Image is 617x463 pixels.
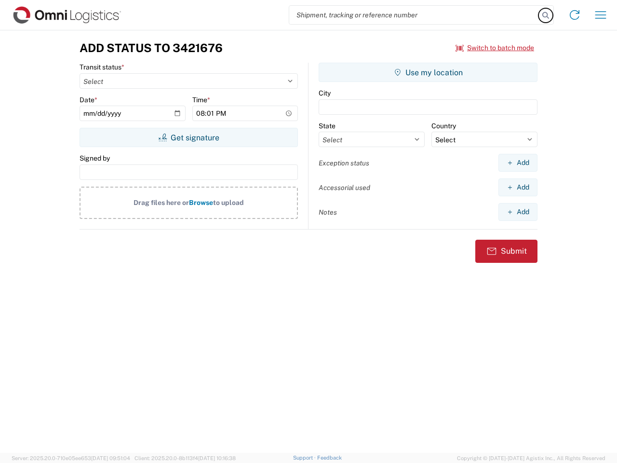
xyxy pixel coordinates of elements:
[80,41,223,55] h3: Add Status to 3421676
[456,40,534,56] button: Switch to batch mode
[498,178,537,196] button: Add
[317,455,342,461] a: Feedback
[80,63,124,71] label: Transit status
[91,455,130,461] span: [DATE] 09:51:04
[319,63,537,82] button: Use my location
[80,154,110,163] label: Signed by
[475,240,537,263] button: Submit
[134,199,189,206] span: Drag files here or
[12,455,130,461] span: Server: 2025.20.0-710e05ee653
[319,183,370,192] label: Accessorial used
[189,199,213,206] span: Browse
[80,128,298,147] button: Get signature
[431,122,456,130] label: Country
[80,95,97,104] label: Date
[319,159,369,167] label: Exception status
[289,6,539,24] input: Shipment, tracking or reference number
[498,203,537,221] button: Add
[192,95,210,104] label: Time
[319,208,337,217] label: Notes
[319,122,335,130] label: State
[319,89,331,97] label: City
[293,455,317,461] a: Support
[457,454,605,463] span: Copyright © [DATE]-[DATE] Agistix Inc., All Rights Reserved
[198,455,236,461] span: [DATE] 10:16:38
[134,455,236,461] span: Client: 2025.20.0-8b113f4
[498,154,537,172] button: Add
[213,199,244,206] span: to upload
